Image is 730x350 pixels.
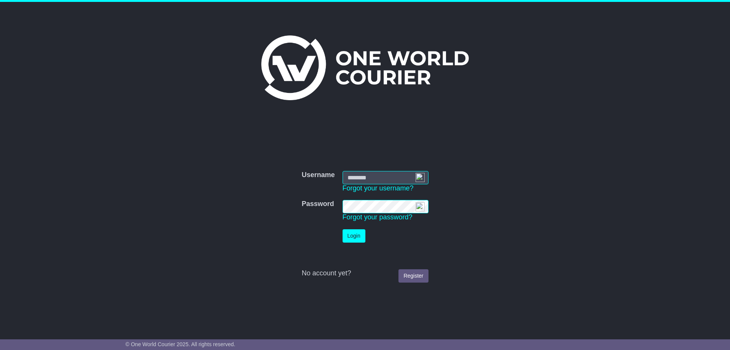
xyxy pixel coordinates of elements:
a: Forgot your password? [343,213,413,221]
span: © One World Courier 2025. All rights reserved. [125,341,235,347]
label: Password [302,200,334,208]
a: Forgot your username? [343,184,414,192]
img: npw-badge-icon-locked.svg [416,202,425,211]
img: One World [261,35,469,100]
div: No account yet? [302,269,428,278]
img: npw-badge-icon-locked.svg [416,173,425,182]
button: Login [343,229,365,243]
label: Username [302,171,335,179]
a: Register [398,269,428,283]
